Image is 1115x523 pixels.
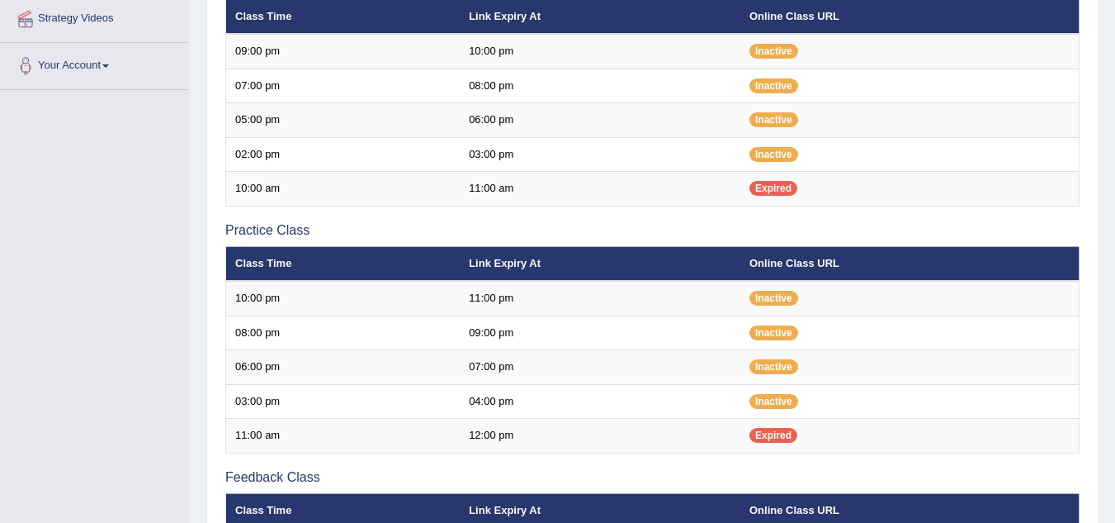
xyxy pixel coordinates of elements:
span: Expired [749,428,797,443]
td: 09:00 pm [226,34,461,69]
span: Inactive [749,147,798,162]
td: 03:00 pm [226,384,461,419]
span: Inactive [749,78,798,93]
span: Inactive [749,359,798,374]
td: 11:00 pm [460,281,740,316]
td: 09:00 pm [460,316,740,350]
a: Your Account [1,43,189,84]
td: 06:00 pm [226,350,461,385]
span: Expired [749,181,797,196]
th: Link Expiry At [460,246,740,281]
td: 05:00 pm [226,103,461,138]
h3: Practice Class [225,223,1080,238]
td: 02:00 pm [226,137,461,172]
td: 07:00 pm [226,69,461,103]
td: 10:00 pm [460,34,740,69]
td: 07:00 pm [460,350,740,385]
h3: Feedback Class [225,470,1080,485]
th: Class Time [226,246,461,281]
td: 11:00 am [226,419,461,454]
th: Online Class URL [740,246,1080,281]
td: 08:00 pm [460,69,740,103]
td: 06:00 pm [460,103,740,138]
td: 08:00 pm [226,316,461,350]
span: Inactive [749,291,798,306]
td: 10:00 am [226,172,461,207]
td: 11:00 am [460,172,740,207]
td: 04:00 pm [460,384,740,419]
span: Inactive [749,326,798,340]
span: Inactive [749,112,798,127]
td: 12:00 pm [460,419,740,454]
td: 10:00 pm [226,281,461,316]
span: Inactive [749,394,798,409]
span: Inactive [749,44,798,59]
td: 03:00 pm [460,137,740,172]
